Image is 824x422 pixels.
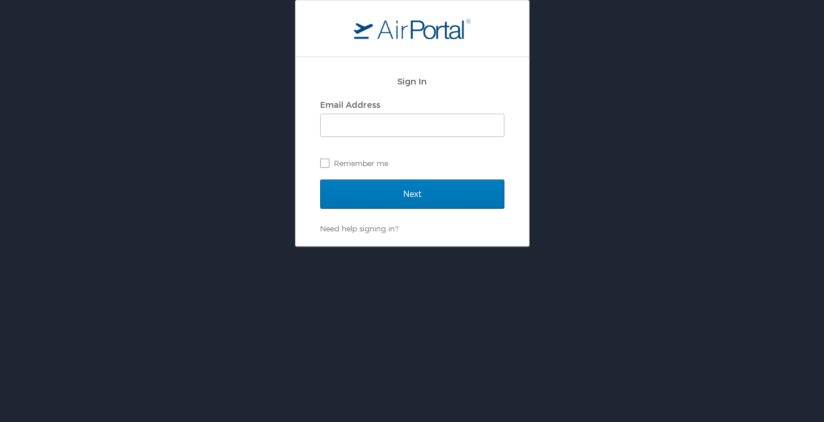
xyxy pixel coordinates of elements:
[320,180,504,209] input: Next
[320,154,504,172] label: Remember me
[320,224,398,233] a: Need help signing in?
[354,18,471,39] img: logo
[320,75,504,88] h2: Sign In
[320,100,380,110] label: Email Address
